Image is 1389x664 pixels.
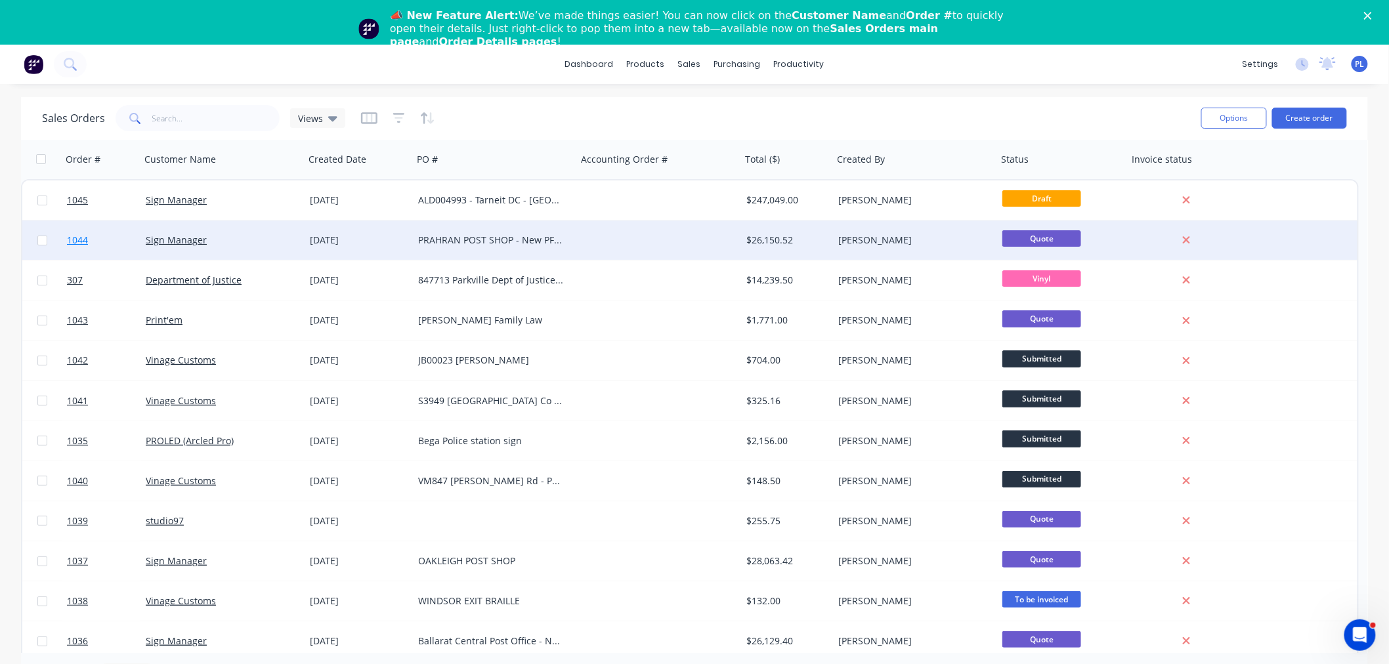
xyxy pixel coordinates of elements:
a: dashboard [559,54,620,74]
div: $704.00 [746,354,824,367]
div: [PERSON_NAME] [838,354,984,367]
div: [DATE] [310,234,408,247]
div: $325.16 [746,394,824,407]
a: Vinage Customs [146,594,216,607]
div: [DATE] [310,274,408,287]
a: Sign Manager [146,194,207,206]
span: 1036 [67,634,88,648]
img: Factory [24,54,43,74]
a: Sign Manager [146,634,207,647]
span: 1039 [67,514,88,528]
div: $132.00 [746,594,824,608]
div: $14,239.50 [746,274,824,287]
a: 1035 [67,421,146,461]
div: [DATE] [310,354,408,367]
div: purchasing [708,54,767,74]
span: Views [298,112,323,125]
span: Submitted [1002,471,1081,488]
a: Sign Manager [146,554,207,567]
a: Sign Manager [146,234,207,246]
iframe: Intercom live chat [1344,619,1376,651]
div: PO # [417,153,438,166]
a: Vinage Customs [146,394,216,407]
div: [DATE] [310,434,408,447]
a: 1036 [67,621,146,661]
h1: Sales Orders [42,112,105,125]
div: settings [1236,54,1285,74]
span: Submitted [1002,390,1081,407]
div: Invoice status [1132,153,1193,166]
div: [DATE] [310,554,408,568]
div: $26,129.40 [746,634,824,648]
div: 847713 Parkville Dept of Justice - REVISED NEW DESIGN [418,274,564,287]
span: 1042 [67,354,88,367]
span: Vinyl [1002,270,1081,287]
b: Order # [907,9,953,22]
div: [DATE] [310,514,408,528]
a: 307 [67,260,146,300]
a: 1041 [67,381,146,421]
div: Created By [837,153,885,166]
div: $255.75 [746,514,824,528]
div: Order # [66,153,100,166]
div: ALD004993 - Tarneit DC - [GEOGRAPHIC_DATA] Signage - REVISED [418,194,564,207]
span: 307 [67,274,83,287]
a: Vinage Customs [146,354,216,366]
div: Customer Name [144,153,216,166]
b: Customer Name [792,9,886,22]
span: 1043 [67,314,88,327]
span: 1045 [67,194,88,207]
div: [PERSON_NAME] [838,474,984,488]
div: [DATE] [310,194,408,207]
div: $26,150.52 [746,234,824,247]
div: $2,156.00 [746,434,824,447]
div: productivity [767,54,831,74]
div: PRAHRAN POST SHOP - New PFF Signage [418,234,564,247]
div: Bega Police station sign [418,434,564,447]
span: 1037 [67,554,88,568]
a: 1042 [67,341,146,380]
div: [DATE] [310,314,408,327]
div: VM847 [PERSON_NAME] Rd - Panel [418,474,564,488]
div: [DATE] [310,634,408,648]
span: 1044 [67,234,88,247]
b: Order Details pages [439,35,557,48]
a: Print'em [146,314,182,326]
div: Created Date [309,153,366,166]
div: [PERSON_NAME] [838,434,984,447]
div: products [620,54,672,74]
div: [PERSON_NAME] [838,274,984,287]
b: 📣 New Feature Alert: [390,9,519,22]
div: [PERSON_NAME] [838,314,984,327]
span: Quote [1002,551,1081,568]
span: PL [1356,58,1365,70]
div: OAKLEIGH POST SHOP [418,554,564,568]
div: $28,063.42 [746,554,824,568]
span: Quote [1002,631,1081,648]
div: $148.50 [746,474,824,488]
div: Status [1001,153,1029,166]
div: [PERSON_NAME] [838,194,984,207]
a: PROLED (Arcled Pro) [146,434,234,447]
div: JB00023 [PERSON_NAME] [418,354,564,367]
span: 1040 [67,474,88,488]
a: 1040 [67,461,146,501]
span: To be invoiced [1002,591,1081,608]
a: 1045 [67,180,146,220]
div: [PERSON_NAME] [838,514,984,528]
a: 1037 [67,541,146,581]
div: Accounting Order # [581,153,668,166]
div: WINDSOR EXIT BRAILLE [418,594,564,608]
div: S3949 [GEOGRAPHIC_DATA] Co - GPT Signage [418,394,564,407]
div: $1,771.00 [746,314,824,327]
b: Sales Orders main page [390,22,938,48]
span: Quote [1002,310,1081,327]
div: [PERSON_NAME] [838,594,984,608]
span: 1038 [67,594,88,608]
input: Search... [152,105,280,131]
div: [PERSON_NAME] [838,554,984,568]
a: Department of Justice [146,274,242,286]
div: Total ($) [745,153,780,166]
a: Vinage Customs [146,474,216,487]
span: 1041 [67,394,88,407]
